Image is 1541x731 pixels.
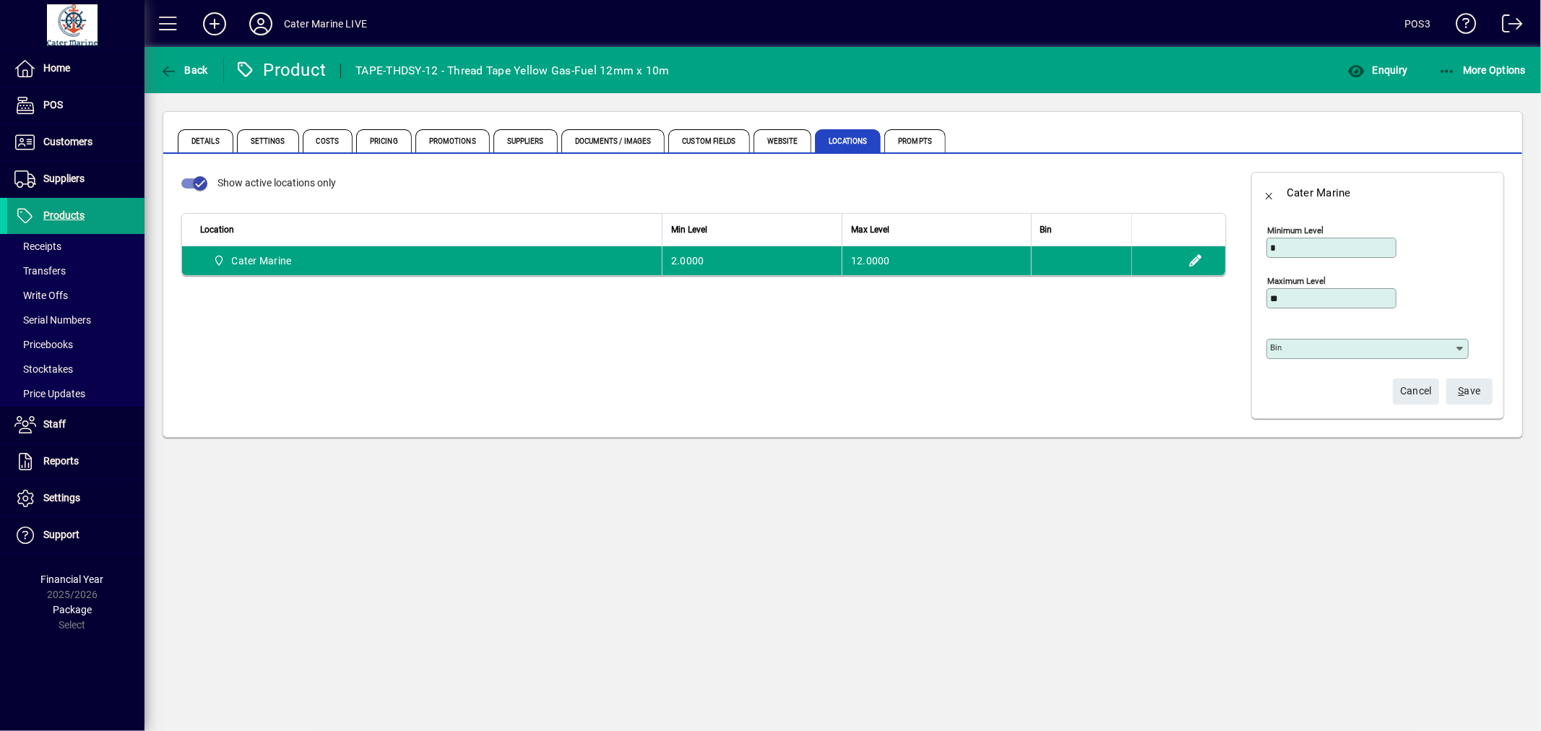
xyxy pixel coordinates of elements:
[232,254,292,268] span: Cater Marine
[1459,379,1481,403] span: ave
[7,308,144,332] a: Serial Numbers
[43,209,85,221] span: Products
[7,332,144,357] a: Pricebooks
[7,259,144,283] a: Transfers
[1435,57,1530,83] button: More Options
[14,314,91,326] span: Serial Numbers
[14,339,73,350] span: Pricebooks
[415,129,490,152] span: Promotions
[7,357,144,381] a: Stocktakes
[43,136,92,147] span: Customers
[668,129,749,152] span: Custom Fields
[237,129,299,152] span: Settings
[235,59,327,82] div: Product
[43,173,85,184] span: Suppliers
[1270,342,1282,352] mat-label: Bin
[1287,181,1351,204] div: Cater Marine
[7,480,144,516] a: Settings
[1446,379,1493,405] button: Save
[851,222,889,238] span: Max Level
[842,246,1030,275] td: 12.0000
[1404,12,1430,35] div: POS3
[815,129,881,152] span: Locations
[355,59,670,82] div: TAPE-THDSY-12 - Thread Tape Yellow Gas-Fuel 12mm x 10m
[43,62,70,74] span: Home
[7,124,144,160] a: Customers
[561,129,665,152] span: Documents / Images
[43,492,80,503] span: Settings
[7,381,144,406] a: Price Updates
[41,574,104,585] span: Financial Year
[178,129,233,152] span: Details
[1347,64,1407,76] span: Enquiry
[1267,276,1326,286] mat-label: Maximum level
[43,418,66,430] span: Staff
[207,252,298,269] span: Cater Marine
[43,529,79,540] span: Support
[671,222,707,238] span: Min Level
[1438,64,1527,76] span: More Options
[7,234,144,259] a: Receipts
[7,283,144,308] a: Write Offs
[156,57,212,83] button: Back
[14,265,66,277] span: Transfers
[1267,225,1324,235] mat-label: Minimum level
[238,11,284,37] button: Profile
[217,177,336,189] span: Show active locations only
[1445,3,1477,50] a: Knowledge Base
[191,11,238,37] button: Add
[1459,385,1464,397] span: S
[14,388,85,399] span: Price Updates
[160,64,208,76] span: Back
[1040,222,1053,238] span: Bin
[43,455,79,467] span: Reports
[200,222,234,238] span: Location
[14,363,73,375] span: Stocktakes
[43,99,63,111] span: POS
[7,407,144,443] a: Staff
[1400,379,1432,403] span: Cancel
[14,290,68,301] span: Write Offs
[493,129,558,152] span: Suppliers
[14,241,61,252] span: Receipts
[284,12,367,35] div: Cater Marine LIVE
[7,517,144,553] a: Support
[7,51,144,87] a: Home
[884,129,946,152] span: Prompts
[662,246,842,275] td: 2.0000
[144,57,224,83] app-page-header-button: Back
[1393,379,1439,405] button: Cancel
[1344,57,1411,83] button: Enquiry
[7,87,144,124] a: POS
[303,129,353,152] span: Costs
[1252,176,1287,210] button: Back
[1491,3,1523,50] a: Logout
[7,444,144,480] a: Reports
[7,161,144,197] a: Suppliers
[53,604,92,615] span: Package
[754,129,812,152] span: Website
[356,129,412,152] span: Pricing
